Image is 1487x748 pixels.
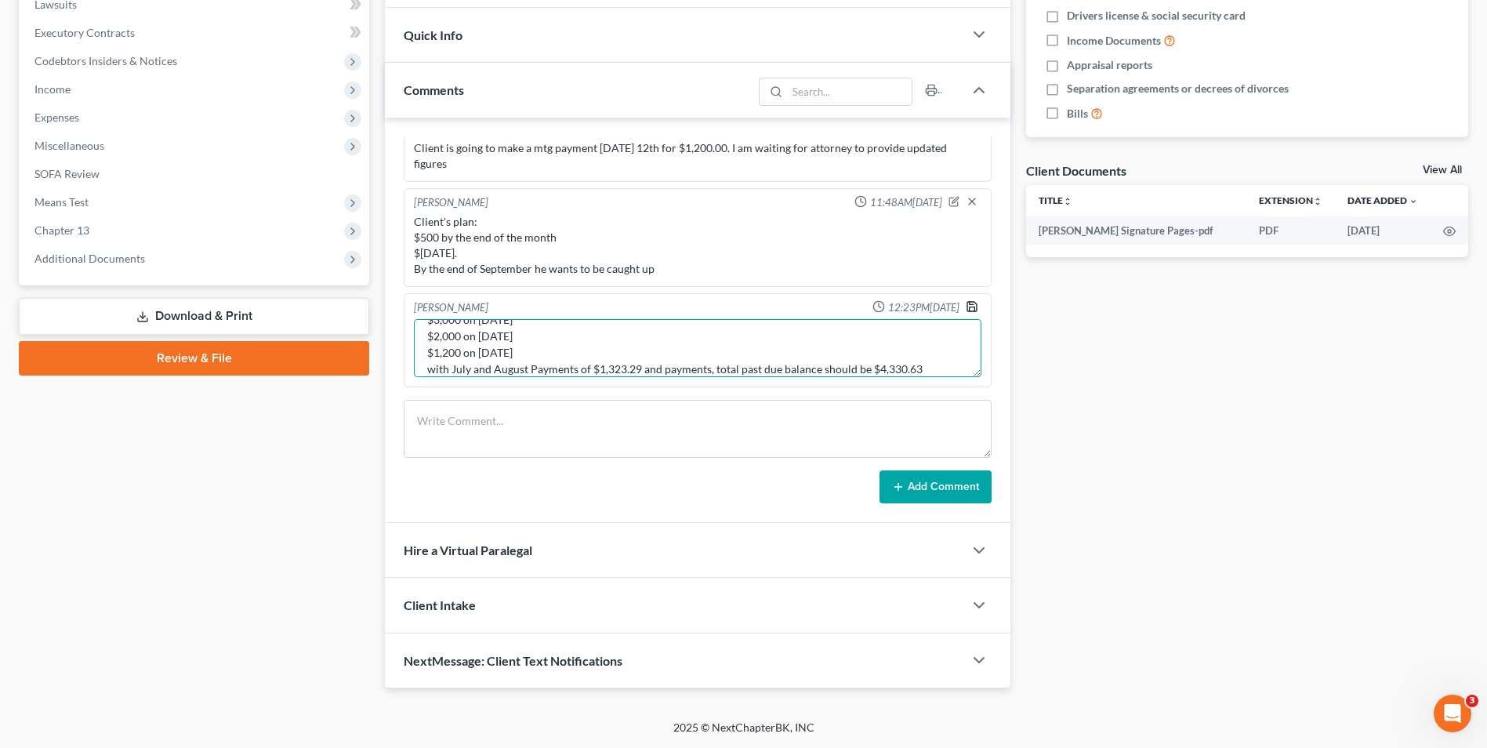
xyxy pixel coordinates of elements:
[1259,194,1322,206] a: Extensionunfold_more
[22,160,369,188] a: SOFA Review
[34,223,89,237] span: Chapter 13
[34,26,135,39] span: Executory Contracts
[404,82,464,97] span: Comments
[1067,81,1289,96] span: Separation agreements or decrees of divorces
[404,27,462,42] span: Quick Info
[414,140,981,172] div: Client is going to make a mtg payment [DATE] 12th for $1,200.00. I am waiting for attorney to pro...
[1347,194,1418,206] a: Date Added expand_more
[34,111,79,124] span: Expenses
[414,195,488,211] div: [PERSON_NAME]
[34,139,104,152] span: Miscellaneous
[34,54,177,67] span: Codebtors Insiders & Notices
[404,597,476,612] span: Client Intake
[880,470,992,503] button: Add Comment
[1067,57,1152,73] span: Appraisal reports
[1067,33,1161,49] span: Income Documents
[888,300,959,315] span: 12:23PM[DATE]
[34,195,89,209] span: Means Test
[1067,106,1088,122] span: Bills
[1039,194,1072,206] a: Titleunfold_more
[1067,8,1246,24] span: Drivers license & social security card
[34,252,145,265] span: Additional Documents
[1409,197,1418,206] i: expand_more
[22,19,369,47] a: Executory Contracts
[1423,165,1462,176] a: View All
[1335,216,1431,245] td: [DATE]
[1434,695,1471,732] iframe: Intercom live chat
[1246,216,1335,245] td: PDF
[787,78,912,105] input: Search...
[414,214,981,277] div: Client's plan: $500 by the end of the month $[DATE]. By the end of September he wants to be caugh...
[414,300,488,316] div: [PERSON_NAME]
[404,543,532,557] span: Hire a Virtual Paralegal
[297,720,1191,748] div: 2025 © NextChapterBK, INC
[34,82,71,96] span: Income
[1026,216,1246,245] td: [PERSON_NAME] Signature Pages-pdf
[19,298,369,335] a: Download & Print
[34,167,100,180] span: SOFA Review
[19,341,369,376] a: Review & File
[1466,695,1478,707] span: 3
[404,653,622,668] span: NextMessage: Client Text Notifications
[1063,197,1072,206] i: unfold_more
[1313,197,1322,206] i: unfold_more
[1026,162,1126,179] div: Client Documents
[870,195,942,210] span: 11:48AM[DATE]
